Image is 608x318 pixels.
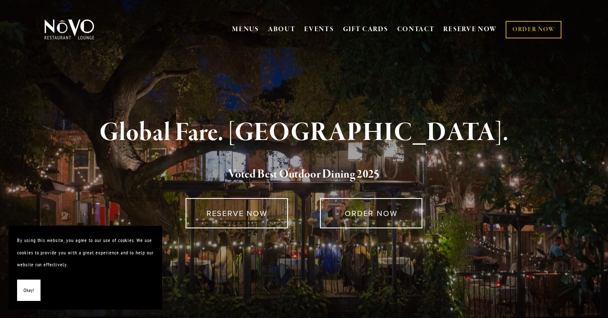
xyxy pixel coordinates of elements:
img: Novo Restaurant &amp; Lounge [43,19,96,40]
a: GIFT CARDS [343,21,388,38]
button: Okay! [17,280,41,301]
span: Okay! [23,284,34,297]
a: ORDER NOW [320,198,422,228]
h2: 5 [58,166,550,184]
a: RESERVE NOW [443,21,497,38]
section: Cookie banner [9,226,162,309]
p: By using this website, you agree to our use of cookies. We use cookies to provide you with a grea... [17,234,154,271]
a: MENUS [232,25,259,34]
a: Voted Best Outdoor Dining 202 [228,167,374,183]
a: ABOUT [268,25,296,34]
a: ORDER NOW [506,21,561,38]
a: CONTACT [397,21,435,38]
a: RESERVE NOW [186,198,288,228]
a: EVENTS [304,25,334,34]
strong: Global Fare. [GEOGRAPHIC_DATA]. [99,117,509,149]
